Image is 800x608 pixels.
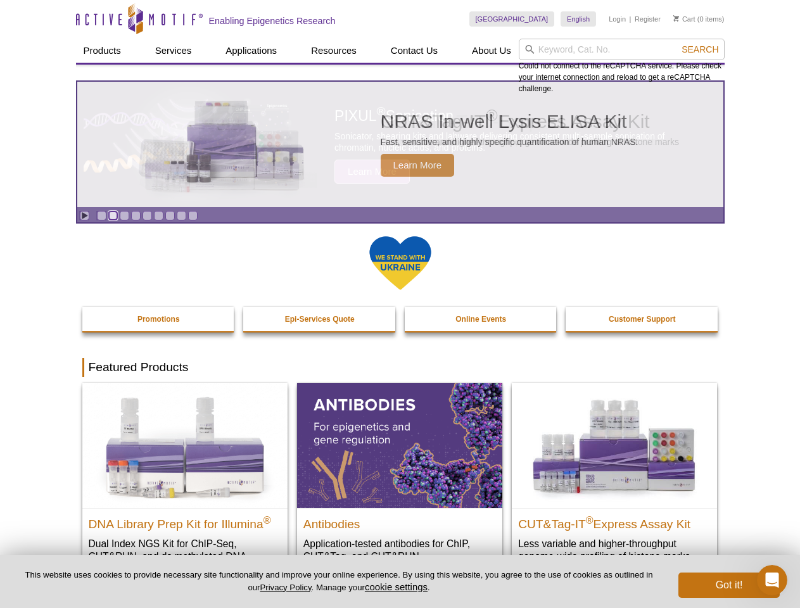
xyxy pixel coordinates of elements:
[369,235,432,291] img: We Stand With Ukraine
[297,383,502,575] a: All Antibodies Antibodies Application-tested antibodies for ChIP, CUT&Tag, and CUT&RUN.
[566,307,719,331] a: Customer Support
[218,39,284,63] a: Applications
[263,514,271,525] sup: ®
[512,383,717,575] a: CUT&Tag-IT® Express Assay Kit CUT&Tag-IT®Express Assay Kit Less variable and higher-throughput ge...
[609,315,675,324] strong: Customer Support
[108,211,118,220] a: Go to slide 2
[469,11,555,27] a: [GEOGRAPHIC_DATA]
[609,15,626,23] a: Login
[303,537,496,563] p: Application-tested antibodies for ChIP, CUT&Tag, and CUT&RUN.
[209,15,336,27] h2: Enabling Epigenetics Research
[177,211,186,220] a: Go to slide 8
[518,537,711,563] p: Less variable and higher-throughput genome-wide profiling of histone marks​.
[518,512,711,531] h2: CUT&Tag-IT Express Assay Kit
[383,39,445,63] a: Contact Us
[82,358,718,377] h2: Featured Products
[678,573,780,598] button: Got it!
[77,82,723,207] a: NRAS In-well Lysis ELISA Kit NRAS In-well Lysis ELISA Kit Fast, sensitive, and highly specific qu...
[519,39,725,60] input: Keyword, Cat. No.
[635,15,661,23] a: Register
[303,39,364,63] a: Resources
[673,11,725,27] li: (0 items)
[243,307,397,331] a: Epi-Services Quote
[154,211,163,220] a: Go to slide 6
[76,39,129,63] a: Products
[365,581,428,592] button: cookie settings
[303,512,496,531] h2: Antibodies
[405,307,558,331] a: Online Events
[260,583,311,592] a: Privacy Policy
[77,82,723,207] article: NRAS In-well Lysis ELISA Kit
[120,211,129,220] a: Go to slide 3
[97,211,106,220] a: Go to slide 1
[512,383,717,507] img: CUT&Tag-IT® Express Assay Kit
[165,211,175,220] a: Go to slide 7
[561,11,596,27] a: English
[127,101,317,188] img: NRAS In-well Lysis ELISA Kit
[586,514,594,525] sup: ®
[381,112,638,131] h2: NRAS In-well Lysis ELISA Kit
[82,383,288,588] a: DNA Library Prep Kit for Illumina DNA Library Prep Kit for Illumina® Dual Index NGS Kit for ChIP-...
[89,512,281,531] h2: DNA Library Prep Kit for Illumina
[188,211,198,220] a: Go to slide 9
[673,15,695,23] a: Cart
[464,39,519,63] a: About Us
[673,15,679,22] img: Your Cart
[137,315,180,324] strong: Promotions
[630,11,632,27] li: |
[297,383,502,507] img: All Antibodies
[757,565,787,595] iframe: Intercom live chat
[381,154,455,177] span: Learn More
[20,569,657,593] p: This website uses cookies to provide necessary site functionality and improve your online experie...
[285,315,355,324] strong: Epi-Services Quote
[381,136,638,148] p: Fast, sensitive, and highly specific quantification of human NRAS.
[82,307,236,331] a: Promotions
[80,211,89,220] a: Toggle autoplay
[82,383,288,507] img: DNA Library Prep Kit for Illumina
[143,211,152,220] a: Go to slide 5
[89,537,281,576] p: Dual Index NGS Kit for ChIP-Seq, CUT&RUN, and ds methylated DNA assays.
[682,44,718,54] span: Search
[519,39,725,94] div: Could not connect to the reCAPTCHA service. Please check your internet connection and reload to g...
[148,39,200,63] a: Services
[131,211,141,220] a: Go to slide 4
[455,315,506,324] strong: Online Events
[678,44,722,55] button: Search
